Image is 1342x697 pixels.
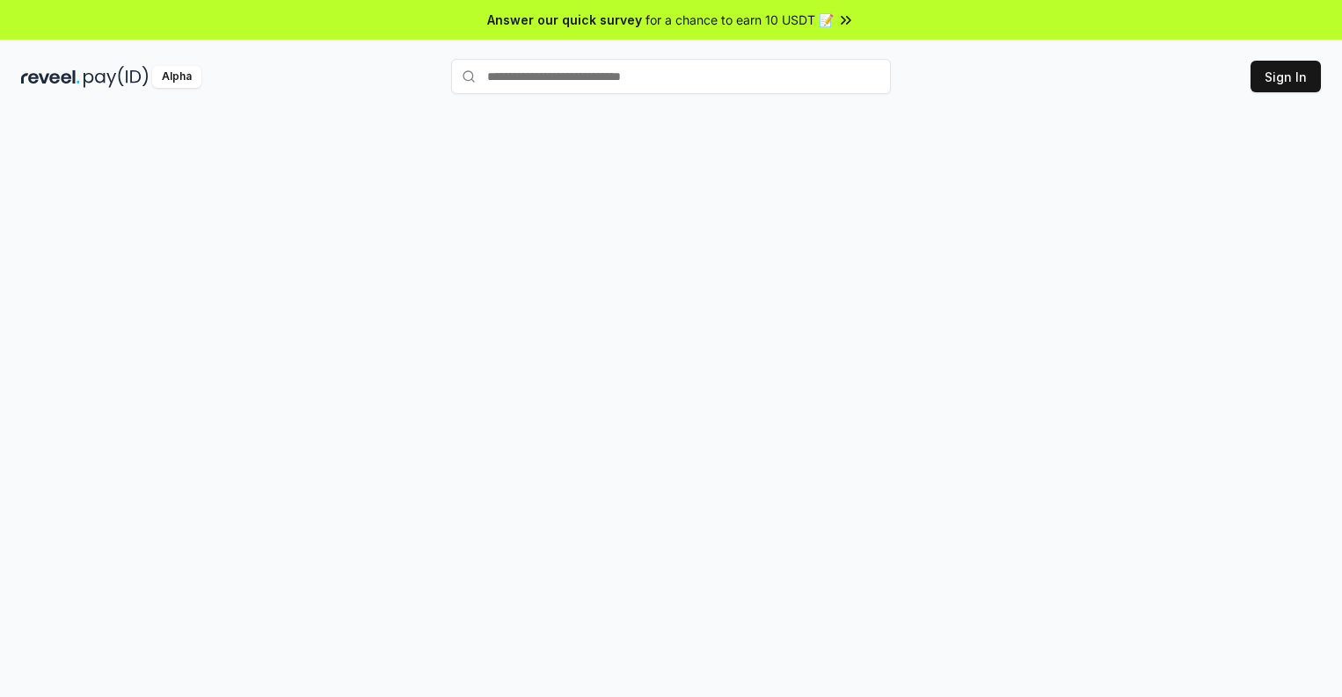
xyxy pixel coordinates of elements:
[645,11,834,29] span: for a chance to earn 10 USDT 📝
[487,11,642,29] span: Answer our quick survey
[152,66,201,88] div: Alpha
[84,66,149,88] img: pay_id
[21,66,80,88] img: reveel_dark
[1251,61,1321,92] button: Sign In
